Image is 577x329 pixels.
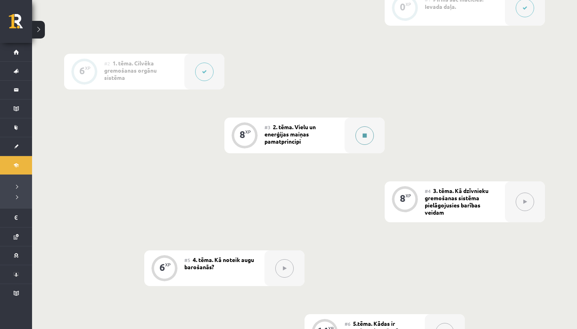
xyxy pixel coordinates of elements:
div: 6 [79,67,85,74]
div: 8 [240,131,245,138]
div: 8 [400,195,406,202]
span: #2 [104,60,110,67]
div: 6 [159,264,165,271]
div: XP [406,193,411,198]
a: Rīgas 1. Tālmācības vidusskola [9,14,32,34]
span: 4. tēma. Kā noteik augu barošanās? [184,256,254,270]
span: #5 [184,257,190,263]
div: 0 [400,3,406,10]
span: 2. tēma. Vielu un enerģijas maiņas pamatprincipi [264,123,316,145]
div: XP [85,66,91,70]
div: XP [406,2,411,6]
span: #3 [264,124,270,130]
span: #4 [425,188,431,194]
div: XP [165,262,171,267]
span: 3. tēma. Kā dzīvnieku gremošanas sistēma pielāgojusies barības veidam [425,187,488,216]
span: 1. tēma. Cilvēka gremošanas orgānu sistēma [104,59,157,81]
span: #6 [345,321,351,327]
div: XP [245,130,251,134]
